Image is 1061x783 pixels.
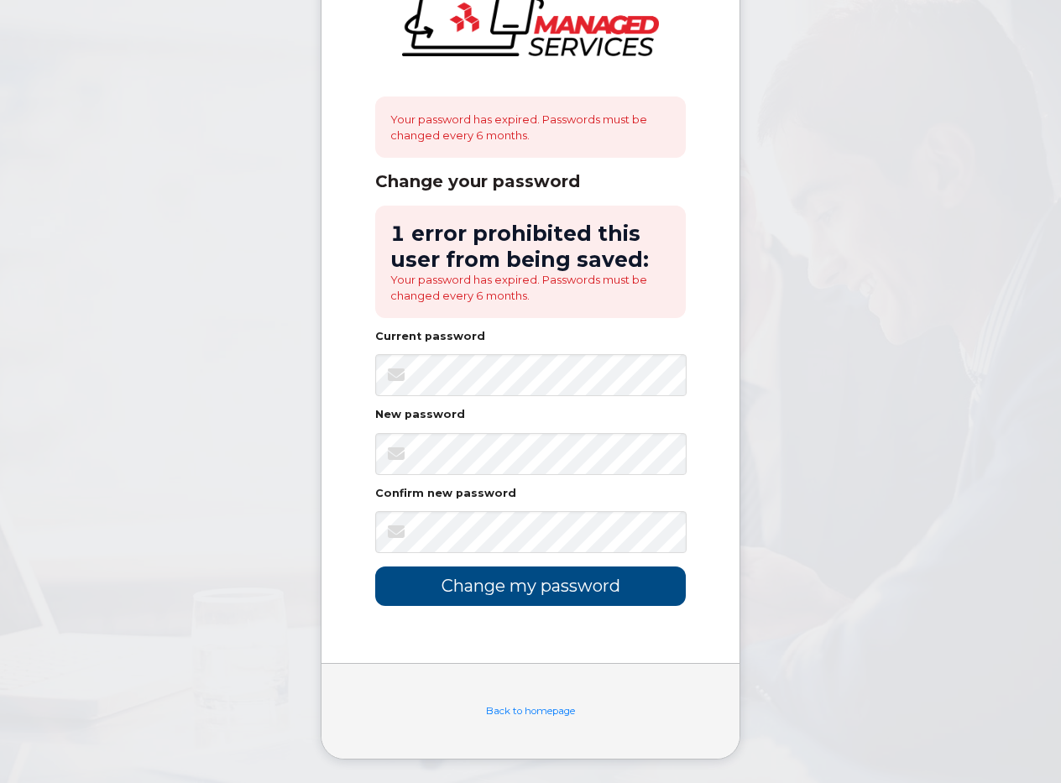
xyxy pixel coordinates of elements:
[390,272,671,303] li: Your password has expired. Passwords must be changed every 6 months.
[486,705,575,717] a: Back to homepage
[375,488,516,499] label: Confirm new password
[375,566,686,606] input: Change my password
[375,410,465,420] label: New password
[375,97,686,158] div: Your password has expired. Passwords must be changed every 6 months.
[375,331,485,342] label: Current password
[375,171,686,192] div: Change your password
[390,221,671,272] h2: 1 error prohibited this user from being saved:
